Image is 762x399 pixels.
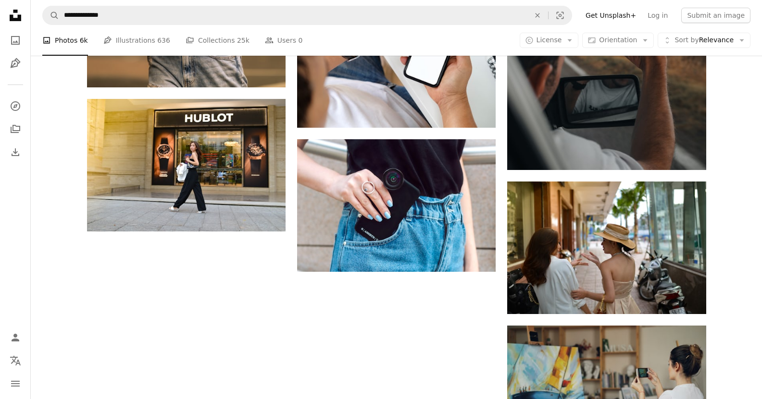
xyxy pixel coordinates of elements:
a: Home — Unsplash [6,6,25,27]
button: Search Unsplash [43,6,59,24]
img: person in blue denim shorts [297,139,496,271]
a: two women standing on a sidewalk talking to each other [507,243,706,252]
button: Clear [527,6,548,24]
span: Orientation [599,36,637,44]
span: Sort by [675,36,699,44]
a: Collections 25k [186,25,250,56]
a: Get Unsplash+ [580,8,642,23]
a: Illustrations 636 [103,25,170,56]
a: Log in [642,8,674,23]
span: Relevance [675,36,734,45]
a: Users 0 [265,25,303,56]
button: License [520,33,579,48]
span: 25k [237,35,250,46]
button: Sort byRelevance [658,33,750,48]
a: person in blue denim shorts [297,201,496,210]
a: Illustrations [6,54,25,73]
a: Photos [6,31,25,50]
a: Woman takes a photo of her painting. [507,377,706,386]
a: Collections [6,120,25,139]
img: a woman is walking past a hublot store [87,99,286,231]
a: Mockup of mobile phone with blank copy space screen in male hand. [297,57,496,66]
span: License [537,36,562,44]
button: Submit an image [681,8,750,23]
a: Log in / Sign up [6,328,25,347]
button: Language [6,351,25,370]
button: Visual search [549,6,572,24]
span: 636 [157,35,170,46]
a: Download History [6,143,25,162]
img: two women standing on a sidewalk talking to each other [507,181,706,314]
a: Explore [6,97,25,116]
button: Menu [6,374,25,393]
span: 0 [299,35,303,46]
form: Find visuals sitewide [42,6,572,25]
a: a woman is walking past a hublot store [87,161,286,169]
button: Orientation [582,33,654,48]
